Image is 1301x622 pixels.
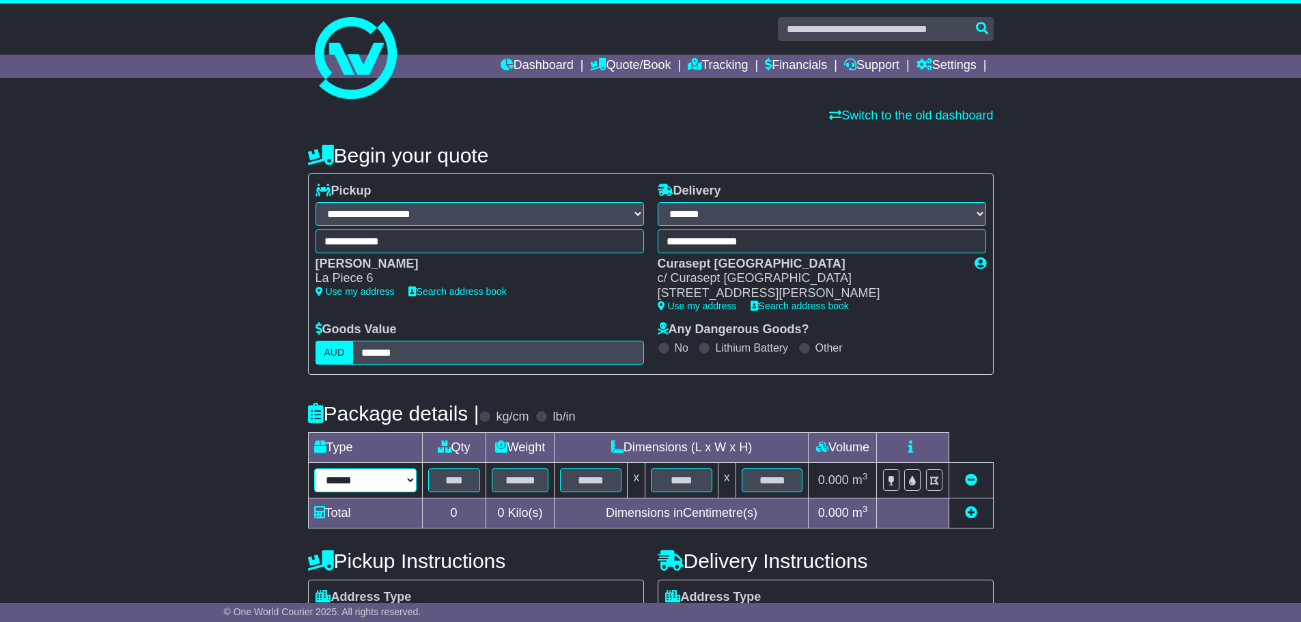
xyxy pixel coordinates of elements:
[718,462,736,498] td: x
[316,341,354,365] label: AUD
[308,550,644,572] h4: Pickup Instructions
[751,300,849,311] a: Search address book
[316,286,395,297] a: Use my address
[486,432,555,462] td: Weight
[316,184,372,199] label: Pickup
[818,473,849,487] span: 0.000
[658,550,994,572] h4: Delivery Instructions
[965,506,977,520] a: Add new item
[422,432,486,462] td: Qty
[658,257,961,272] div: Curasept [GEOGRAPHIC_DATA]
[917,55,977,78] a: Settings
[675,341,688,354] label: No
[829,109,993,122] a: Switch to the old dashboard
[715,341,788,354] label: Lithium Battery
[765,55,827,78] a: Financials
[665,590,761,605] label: Address Type
[863,471,868,481] sup: 3
[316,322,397,337] label: Goods Value
[965,473,977,487] a: Remove this item
[308,498,422,528] td: Total
[316,257,630,272] div: [PERSON_NAME]
[408,286,507,297] a: Search address book
[552,410,575,425] label: lb/in
[658,184,721,199] label: Delivery
[658,300,737,311] a: Use my address
[658,286,961,301] div: [STREET_ADDRESS][PERSON_NAME]
[555,432,809,462] td: Dimensions (L x W x H)
[863,504,868,514] sup: 3
[815,341,843,354] label: Other
[501,55,574,78] a: Dashboard
[496,410,529,425] label: kg/cm
[844,55,899,78] a: Support
[590,55,671,78] a: Quote/Book
[688,55,748,78] a: Tracking
[852,506,868,520] span: m
[852,473,868,487] span: m
[316,590,412,605] label: Address Type
[628,462,645,498] td: x
[422,498,486,528] td: 0
[555,498,809,528] td: Dimensions in Centimetre(s)
[658,271,961,286] div: c/ Curasept [GEOGRAPHIC_DATA]
[497,506,504,520] span: 0
[308,432,422,462] td: Type
[308,144,994,167] h4: Begin your quote
[308,402,479,425] h4: Package details |
[224,606,421,617] span: © One World Courier 2025. All rights reserved.
[818,506,849,520] span: 0.000
[486,498,555,528] td: Kilo(s)
[809,432,877,462] td: Volume
[316,271,630,286] div: La Piece 6
[658,322,809,337] label: Any Dangerous Goods?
